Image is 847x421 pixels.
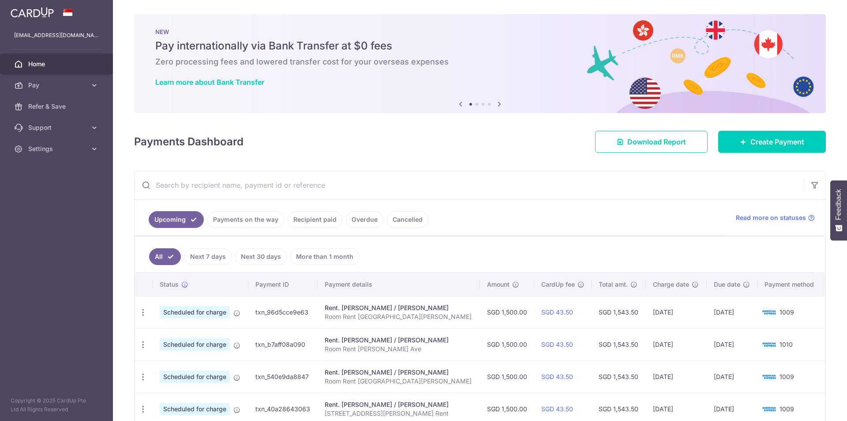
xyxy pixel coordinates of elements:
th: Payment method [757,273,825,296]
span: Status [160,280,179,289]
a: Overdue [346,211,383,228]
a: Download Report [595,131,708,153]
h6: Zero processing fees and lowered transfer cost for your overseas expenses [155,57,805,67]
span: Charge date [653,280,689,289]
span: Scheduled for charge [160,371,230,383]
td: SGD 1,500.00 [480,360,534,393]
td: [DATE] [707,328,757,360]
td: [DATE] [646,360,706,393]
p: NEW [155,28,805,35]
span: Scheduled for charge [160,338,230,351]
p: [EMAIL_ADDRESS][DOMAIN_NAME] [14,31,99,40]
span: Settings [28,144,86,153]
td: txn_b7aff08a090 [248,328,318,360]
img: Bank Card [760,339,778,350]
td: [DATE] [707,360,757,393]
span: Amount [487,280,510,289]
a: Create Payment [718,131,826,153]
div: Rent. [PERSON_NAME] / [PERSON_NAME] [325,336,473,345]
span: Download Report [627,137,686,147]
span: 1009 [780,373,794,380]
span: 1009 [780,308,794,316]
h5: Pay internationally via Bank Transfer at $0 fees [155,39,805,53]
span: 1010 [780,341,793,348]
a: Learn more about Bank Transfer [155,78,264,87]
div: Rent. [PERSON_NAME] / [PERSON_NAME] [325,368,473,377]
td: [DATE] [707,296,757,328]
a: SGD 43.50 [541,373,573,380]
a: More than 1 month [290,248,359,265]
button: Feedback - Show survey [830,180,847,240]
p: [STREET_ADDRESS][PERSON_NAME] Rent [325,409,473,418]
td: txn_540e9da8847 [248,360,318,393]
td: SGD 1,543.50 [592,360,646,393]
span: Scheduled for charge [160,306,230,319]
p: Room Rent [GEOGRAPHIC_DATA][PERSON_NAME] [325,377,473,386]
p: Room Rent [PERSON_NAME] Ave [325,345,473,353]
div: Rent. [PERSON_NAME] / [PERSON_NAME] [325,400,473,409]
img: Bank Card [760,372,778,382]
span: Read more on statuses [736,213,806,222]
span: Create Payment [750,137,804,147]
span: Scheduled for charge [160,403,230,415]
span: Feedback [835,189,843,220]
th: Payment ID [248,273,318,296]
td: [DATE] [646,296,706,328]
a: Next 30 days [235,248,287,265]
span: Support [28,123,86,132]
td: txn_96d5cce9e63 [248,296,318,328]
img: CardUp [11,7,54,18]
iframe: Opens a widget where you can find more information [791,394,838,417]
span: Total amt. [599,280,628,289]
span: Home [28,60,86,68]
span: 1009 [780,405,794,413]
td: SGD 1,500.00 [480,328,534,360]
a: Recipient paid [288,211,342,228]
td: SGD 1,500.00 [480,296,534,328]
img: Bank transfer banner [134,14,826,113]
img: Bank Card [760,307,778,318]
a: SGD 43.50 [541,341,573,348]
a: Payments on the way [207,211,284,228]
img: Bank Card [760,404,778,414]
p: Room Rent [GEOGRAPHIC_DATA][PERSON_NAME] [325,312,473,321]
a: SGD 43.50 [541,308,573,316]
div: Rent. [PERSON_NAME] / [PERSON_NAME] [325,303,473,312]
span: Refer & Save [28,102,86,111]
td: SGD 1,543.50 [592,328,646,360]
a: Upcoming [149,211,204,228]
span: Pay [28,81,86,90]
a: SGD 43.50 [541,405,573,413]
span: CardUp fee [541,280,575,289]
input: Search by recipient name, payment id or reference [135,171,804,199]
a: Read more on statuses [736,213,815,222]
th: Payment details [318,273,480,296]
span: Due date [714,280,740,289]
a: All [149,248,181,265]
a: Cancelled [387,211,428,228]
a: Next 7 days [184,248,232,265]
h4: Payments Dashboard [134,134,244,150]
td: [DATE] [646,328,706,360]
td: SGD 1,543.50 [592,296,646,328]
